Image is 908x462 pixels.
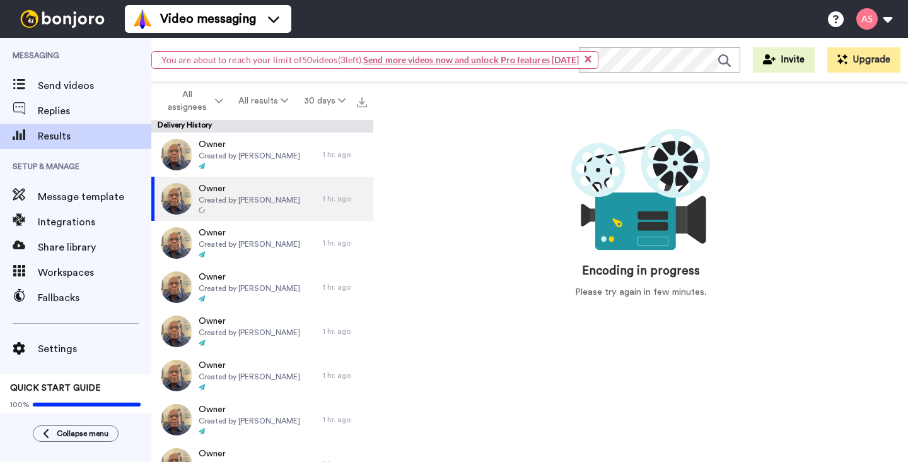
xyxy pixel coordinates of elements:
div: Encoding in progress [582,263,700,280]
span: 100% [10,400,30,410]
span: Workspaces [38,265,151,280]
span: QUICK START GUIDE [10,384,101,393]
img: 3a8fbb98-8065-421d-8a2a-eedb7d48ab6c-thumb.jpg [161,227,192,259]
div: 1 hr. ago [323,194,367,204]
button: All assignees [154,83,231,119]
div: animation [571,120,710,263]
span: Owner [199,447,300,460]
span: Integrations [38,215,151,230]
span: You are about to reach your limit of 50 videos( 3 left). [161,54,579,65]
span: Owner [199,359,300,372]
button: 30 days [296,90,353,112]
img: 9e518e9a-09f2-436d-9656-0047a6588661-thumb.jpg [161,139,192,170]
div: Delivery History [151,120,373,133]
a: OwnerCreated by [PERSON_NAME]1 hr. ago [151,353,373,398]
span: All assignees [161,88,212,114]
div: 1 hr. ago [323,150,367,160]
button: Collapse menu [33,425,119,442]
img: 43ad0e93-46ac-4d08-a385-910e68884bc4-thumb.jpg [161,271,192,303]
div: Please try again in few minutes. [575,286,707,299]
div: 1 hr. ago [323,370,367,381]
span: Send videos [38,78,151,93]
span: Created by [PERSON_NAME] [199,239,300,249]
button: Upgrade [827,47,900,73]
img: vm-color.svg [132,9,153,29]
span: Fallbacks [38,290,151,305]
a: OwnerCreated by [PERSON_NAME]1 hr. ago [151,133,373,177]
span: Replies [38,104,151,119]
button: All results [231,90,296,112]
span: Results [38,129,151,144]
img: 91321110-43b7-4d73-85b2-4401e033e06d-thumb.jpg [161,360,192,391]
img: cd0ef0f2-7d7b-400f-9e7b-bfeff02485bb-thumb.jpg [161,183,192,215]
span: Owner [199,227,300,239]
span: Owner [199,271,300,283]
span: Share library [38,240,151,255]
span: Collapse menu [57,429,108,439]
button: Export all results that match these filters now. [353,92,371,110]
span: Owner [199,138,300,151]
a: OwnerCreated by [PERSON_NAME]1 hr. ago [151,177,373,221]
span: Settings [38,341,151,357]
span: Owner [199,315,300,328]
button: Invite [753,47,815,73]
span: Created by [PERSON_NAME] [199,283,300,293]
span: Owner [199,182,300,195]
div: 1 hr. ago [323,415,367,425]
img: b926d82c-f685-4d31-b28d-85cea509013c-thumb.jpg [161,404,192,435]
a: OwnerCreated by [PERSON_NAME]1 hr. ago [151,309,373,353]
span: Message template [38,189,151,204]
span: Created by [PERSON_NAME] [199,372,300,382]
span: Video messaging [160,10,256,28]
a: OwnerCreated by [PERSON_NAME]1 hr. ago [151,221,373,265]
img: bj-logo-header-white.svg [15,10,110,28]
span: × [585,52,591,66]
img: export.svg [357,97,367,107]
span: Owner [199,403,300,416]
a: Send more videos now and unlock Pro features [DATE] [363,54,579,65]
span: Created by [PERSON_NAME] [199,195,300,205]
span: Created by [PERSON_NAME] [199,151,300,161]
div: 1 hr. ago [323,238,367,248]
span: Created by [PERSON_NAME] [199,416,300,426]
div: 1 hr. ago [323,326,367,336]
button: Close [585,52,591,66]
a: OwnerCreated by [PERSON_NAME]1 hr. ago [151,398,373,442]
span: Created by [PERSON_NAME] [199,328,300,338]
img: 66aaff11-0484-4d45-948a-46d669e2a4cd-thumb.jpg [161,316,192,347]
a: OwnerCreated by [PERSON_NAME]1 hr. ago [151,265,373,309]
div: 1 hr. ago [323,282,367,292]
